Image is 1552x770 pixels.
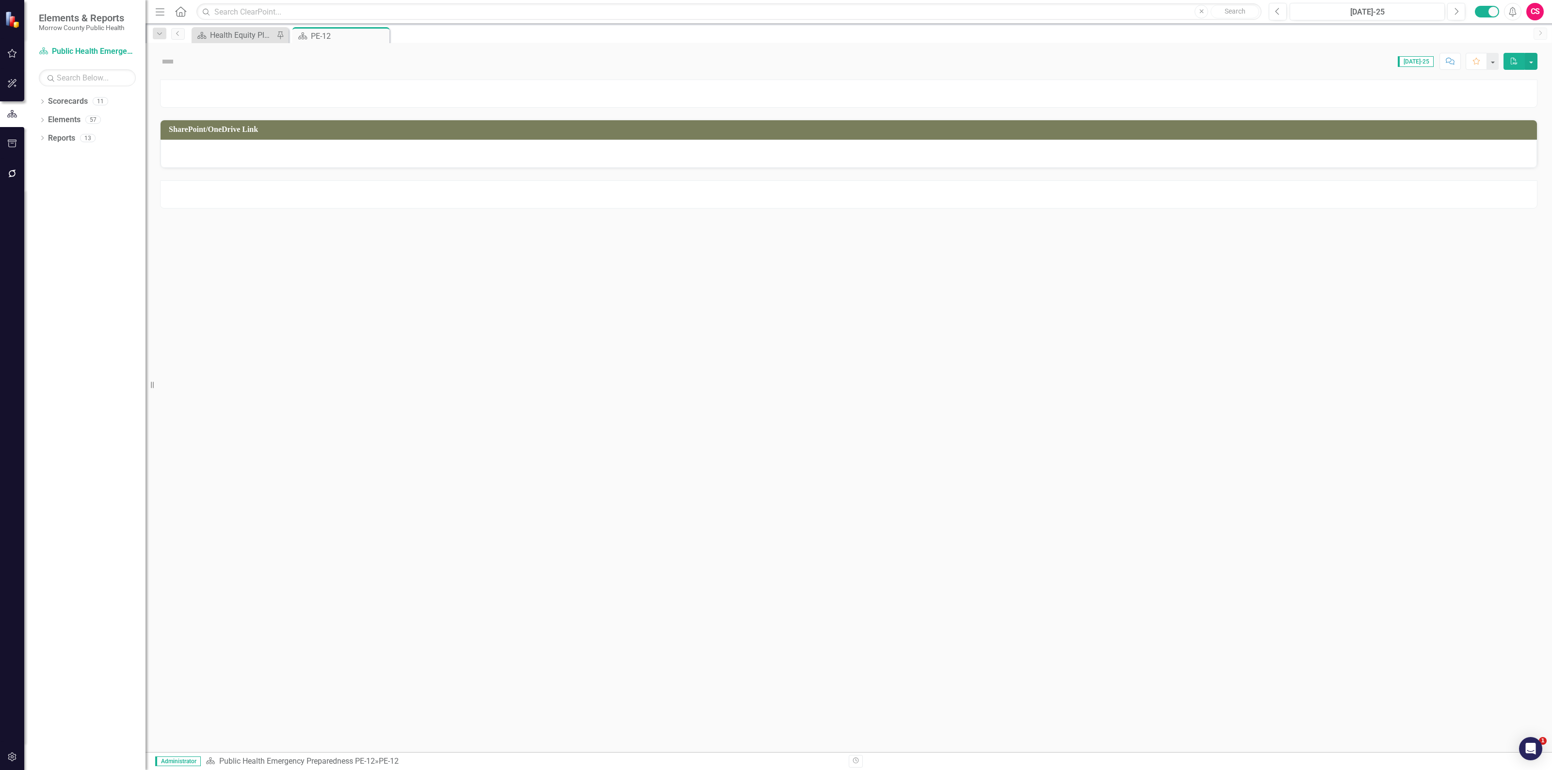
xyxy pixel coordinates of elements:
[39,46,136,57] a: Public Health Emergency Preparedness PE-12
[1398,56,1434,67] span: [DATE]-25
[1225,7,1245,15] span: Search
[169,125,1532,134] h3: SharePoint/OneDrive Link
[80,134,96,142] div: 13
[206,756,841,767] div: »
[210,29,274,41] div: Health Equity Plan
[219,756,375,766] a: Public Health Emergency Preparedness PE-12
[194,29,274,41] a: Health Equity Plan
[39,69,136,86] input: Search Below...
[311,30,387,42] div: PE-12
[5,11,22,28] img: ClearPoint Strategy
[1293,6,1441,18] div: [DATE]-25
[1519,737,1542,760] div: Open Intercom Messenger
[48,133,75,144] a: Reports
[1526,3,1544,20] button: CS
[1211,5,1259,18] button: Search
[379,756,399,766] div: PE-12
[196,3,1261,20] input: Search ClearPoint...
[160,54,176,69] img: Not Defined
[1539,737,1547,745] span: 1
[48,114,81,126] a: Elements
[1290,3,1445,20] button: [DATE]-25
[39,24,124,32] small: Morrow County Public Health
[155,756,201,766] span: Administrator
[85,116,101,124] div: 57
[93,97,108,106] div: 11
[39,12,124,24] span: Elements & Reports
[48,96,88,107] a: Scorecards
